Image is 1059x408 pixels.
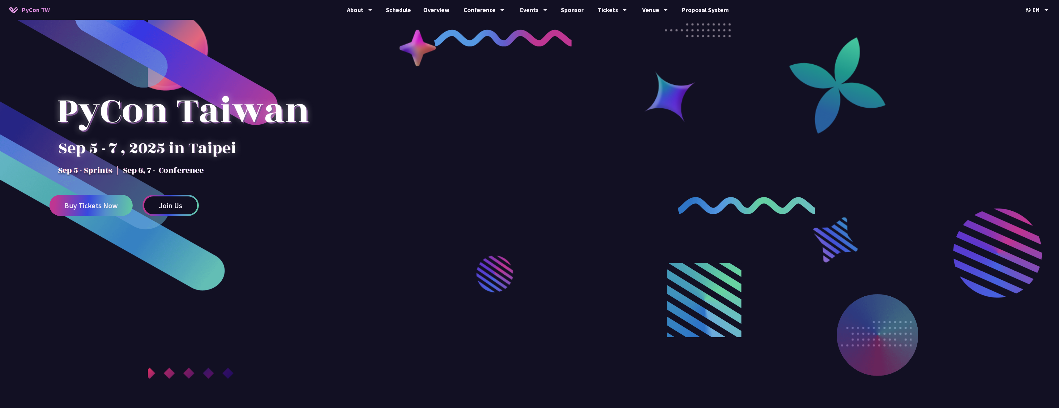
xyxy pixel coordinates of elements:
span: Join Us [159,202,182,209]
img: curly-2.e802c9f.png [678,197,815,214]
img: curly-1.ebdbada.png [434,29,572,47]
img: Locale Icon [1026,8,1032,12]
a: PyCon TW [3,2,56,18]
img: Home icon of PyCon TW 2025 [9,7,19,13]
span: Buy Tickets Now [64,202,118,209]
a: Join Us [143,195,199,216]
span: PyCon TW [22,5,50,15]
a: Buy Tickets Now [49,195,133,216]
